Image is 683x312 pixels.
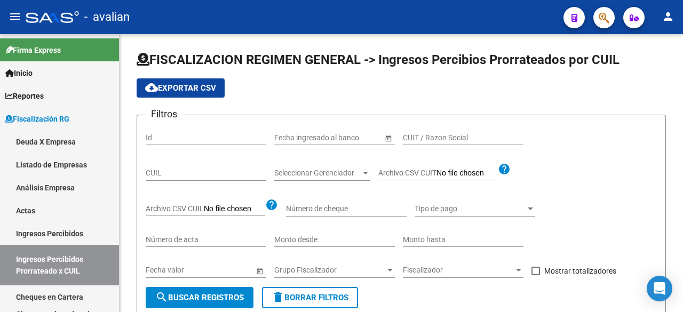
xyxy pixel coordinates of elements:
mat-icon: help [498,163,511,175]
span: Buscar Registros [155,293,244,302]
h3: Filtros [146,107,182,122]
span: Seleccionar Gerenciador [274,169,361,178]
span: - avalian [84,5,130,29]
span: Inicio [5,67,33,79]
button: Open calendar [254,265,265,276]
span: Reportes [5,90,44,102]
span: Firma Express [5,44,61,56]
input: Archivo CSV CUIL [204,204,265,214]
span: Archivo CSV CUIL [146,204,204,213]
span: Fiscalizador [403,266,514,275]
div: Open Intercom Messenger [647,276,672,301]
input: Fecha inicio [146,266,185,275]
mat-icon: search [155,291,168,303]
input: Fecha fin [322,133,375,142]
mat-icon: person [662,10,674,23]
input: Fecha fin [194,266,246,275]
span: Exportar CSV [145,83,216,93]
span: Mostrar totalizadores [544,265,616,277]
button: Borrar Filtros [262,287,358,308]
input: Fecha inicio [274,133,313,142]
span: Fiscalización RG [5,113,69,125]
mat-icon: menu [9,10,21,23]
button: Exportar CSV [137,78,225,98]
span: Archivo CSV CUIT [378,169,436,177]
span: FISCALIZACION REGIMEN GENERAL -> Ingresos Percibios Prorrateados por CUIL [137,52,620,67]
mat-icon: cloud_download [145,81,158,94]
span: Tipo de pago [415,204,526,213]
input: Archivo CSV CUIT [436,169,498,178]
span: Grupo Fiscalizador [274,266,385,275]
mat-icon: help [265,198,278,211]
mat-icon: delete [272,291,284,303]
button: Open calendar [383,132,394,143]
span: Borrar Filtros [272,293,348,302]
button: Buscar Registros [146,287,253,308]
